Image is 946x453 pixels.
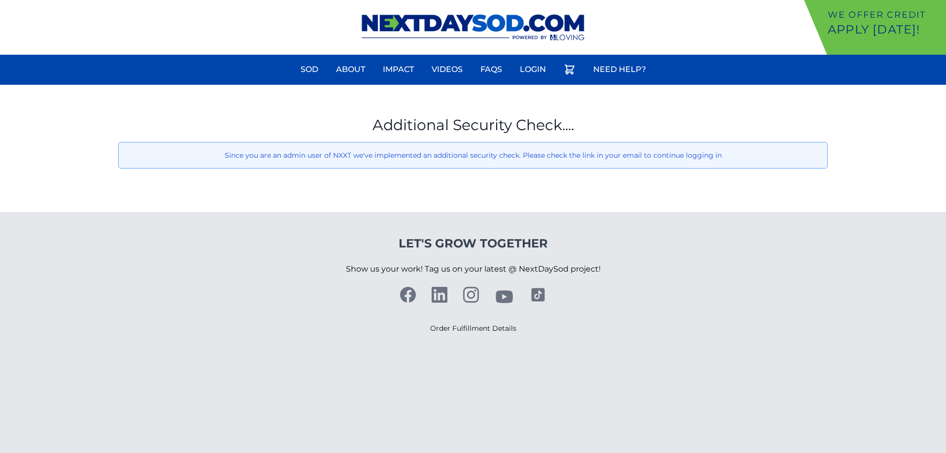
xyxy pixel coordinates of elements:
p: Since you are an admin user of NXXT we've implemented an additional security check. Please check ... [127,150,819,160]
a: Order Fulfillment Details [430,324,516,333]
a: FAQs [474,58,508,81]
a: Impact [377,58,420,81]
h1: Additional Security Check.... [118,116,828,134]
a: About [330,58,371,81]
a: Need Help? [587,58,652,81]
a: Sod [295,58,324,81]
h4: Let's Grow Together [346,236,601,251]
p: We offer Credit [828,8,942,22]
a: Videos [426,58,469,81]
p: Show us your work! Tag us on your latest @ NextDaySod project! [346,251,601,287]
a: Login [514,58,552,81]
p: Apply [DATE]! [828,22,942,37]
